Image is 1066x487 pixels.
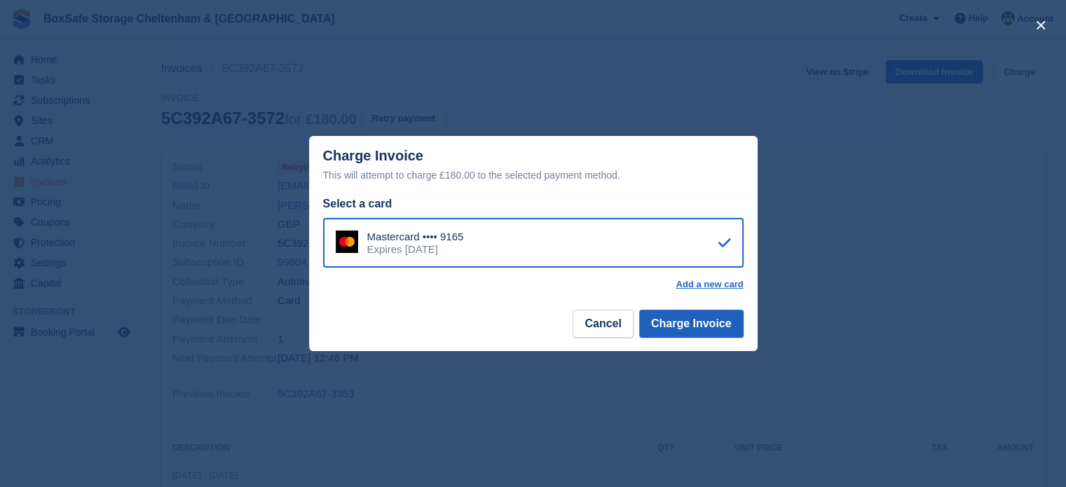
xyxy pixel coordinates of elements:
[323,196,744,212] div: Select a card
[367,243,464,256] div: Expires [DATE]
[323,167,744,184] div: This will attempt to charge £180.00 to the selected payment method.
[323,148,744,184] div: Charge Invoice
[676,279,743,290] a: Add a new card
[367,231,464,243] div: Mastercard •••• 9165
[573,310,633,338] button: Cancel
[1030,14,1052,36] button: close
[639,310,744,338] button: Charge Invoice
[336,231,358,253] img: Mastercard Logo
